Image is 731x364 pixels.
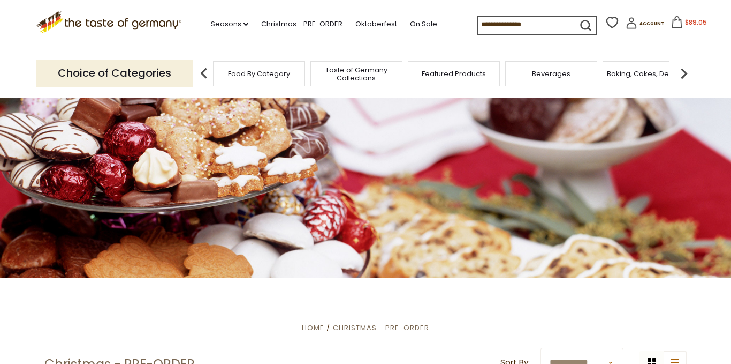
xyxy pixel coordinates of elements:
[607,70,690,78] a: Baking, Cakes, Desserts
[261,18,342,30] a: Christmas - PRE-ORDER
[422,70,486,78] a: Featured Products
[639,21,664,27] span: Account
[211,18,248,30] a: Seasons
[314,66,399,82] a: Taste of Germany Collections
[228,70,290,78] a: Food By Category
[626,17,664,33] a: Account
[36,60,193,86] p: Choice of Categories
[410,18,437,30] a: On Sale
[302,323,324,333] a: Home
[532,70,570,78] a: Beverages
[666,16,712,32] button: $89.05
[355,18,397,30] a: Oktoberfest
[193,63,215,84] img: previous arrow
[685,18,707,27] span: $89.05
[333,323,429,333] a: Christmas - PRE-ORDER
[673,63,695,84] img: next arrow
